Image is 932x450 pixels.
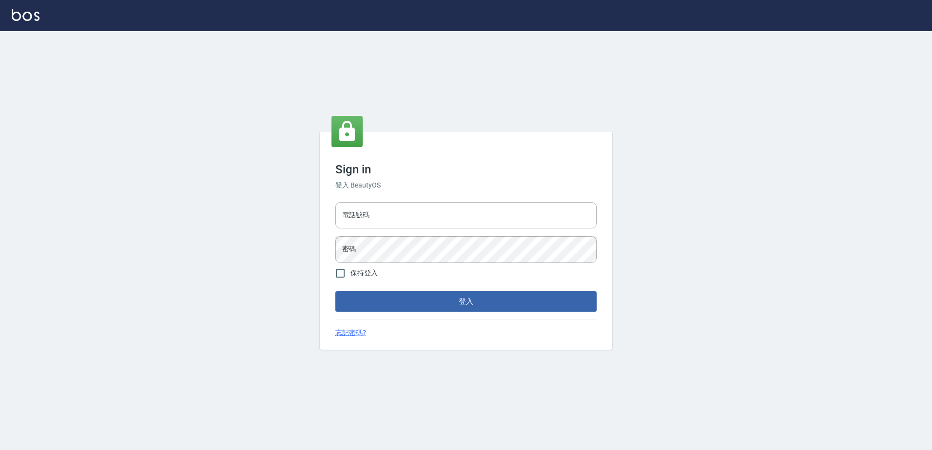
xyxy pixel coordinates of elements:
button: 登入 [335,291,597,312]
h6: 登入 BeautyOS [335,180,597,190]
img: Logo [12,9,39,21]
h3: Sign in [335,163,597,176]
span: 保持登入 [350,268,378,278]
a: 忘記密碼? [335,328,366,338]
